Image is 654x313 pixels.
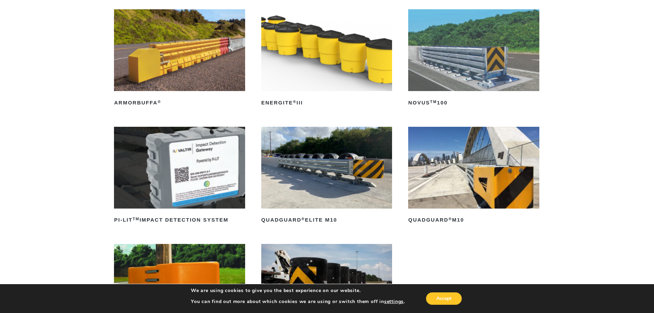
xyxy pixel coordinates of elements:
[408,215,539,226] h2: QuadGuard M10
[301,217,305,221] sup: ®
[191,288,405,294] p: We are using cookies to give you the best experience on our website.
[191,299,405,305] p: You can find out more about which cookies we are using or switch them off in .
[426,292,462,305] button: Accept
[114,127,245,226] a: PI-LITTMImpact Detection System
[261,97,392,108] h2: ENERGITE III
[114,215,245,226] h2: PI-LIT Impact Detection System
[384,299,404,305] button: settings
[133,217,139,221] sup: TM
[408,9,539,108] a: NOVUSTM100
[408,127,539,226] a: QuadGuard®M10
[448,217,452,221] sup: ®
[261,127,392,226] a: QuadGuard®Elite M10
[261,9,392,108] a: ENERGITE®III
[293,100,297,104] sup: ®
[261,215,392,226] h2: QuadGuard Elite M10
[158,100,161,104] sup: ®
[408,97,539,108] h2: NOVUS 100
[114,9,245,108] a: ArmorBuffa®
[114,97,245,108] h2: ArmorBuffa
[430,100,437,104] sup: TM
